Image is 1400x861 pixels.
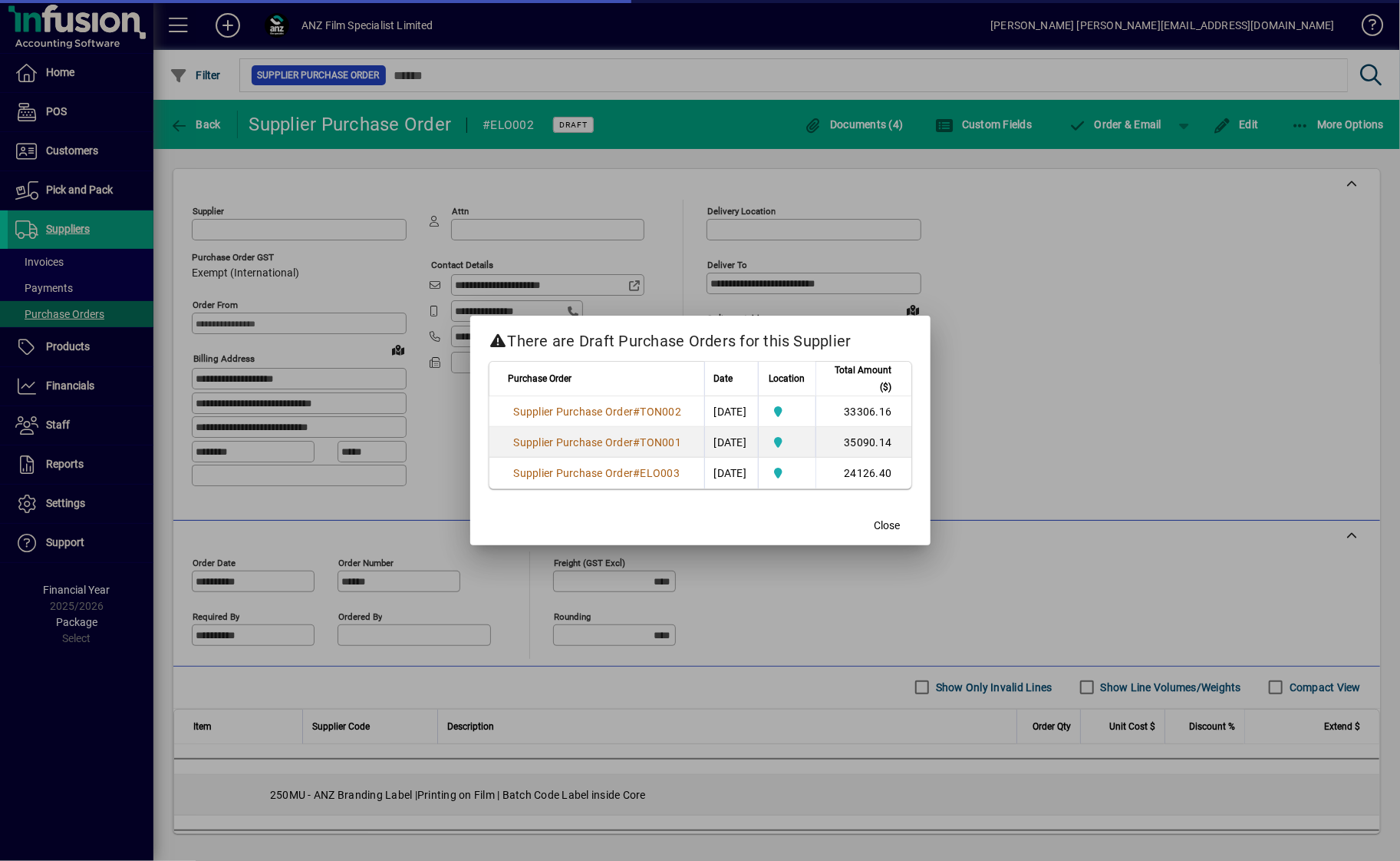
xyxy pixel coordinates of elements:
[633,406,640,418] span: #
[470,316,931,360] h2: There are Draft Purchase Orders for this Supplier
[509,403,687,420] a: Supplier Purchase Order#TON002
[509,465,686,482] a: Supplier Purchase Order#ELO003
[768,434,806,451] span: AKL Warehouse
[714,370,733,387] span: Date
[815,427,911,458] td: 35090.14
[509,434,687,451] a: Supplier Purchase Order#TON001
[704,458,758,488] td: [DATE]
[641,467,680,479] span: ELO003
[863,512,912,539] button: Close
[633,436,640,449] span: #
[633,467,640,479] span: #
[704,427,758,458] td: [DATE]
[514,406,634,418] span: Supplier Purchase Order
[704,396,758,427] td: [DATE]
[768,403,806,420] span: AKL Warehouse
[514,436,634,449] span: Supplier Purchase Order
[641,436,682,449] span: TON001
[825,362,892,396] span: Total Amount ($)
[768,465,806,482] span: AKL Warehouse
[514,467,634,479] span: Supplier Purchase Order
[509,370,572,387] span: Purchase Order
[815,458,911,488] td: 24126.40
[875,518,901,534] span: Close
[815,396,911,427] td: 33306.16
[769,370,805,387] span: Location
[641,406,682,418] span: TON002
